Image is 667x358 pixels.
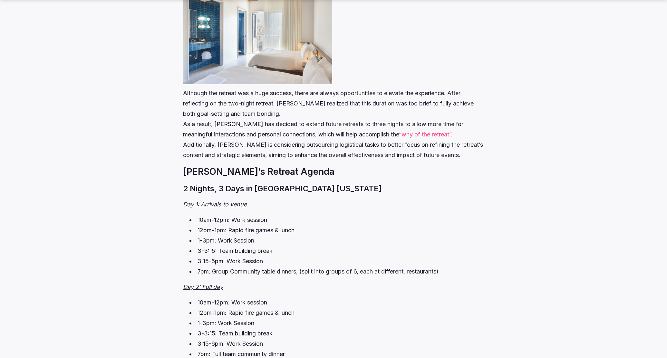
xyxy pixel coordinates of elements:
[189,339,484,349] li: 3:15-6pm: Work Session
[189,225,484,235] li: 12pm-1pm: Rapid fire games & lunch
[189,266,484,277] li: 7pm: Group Community table dinners, (split into groups of 6, each at different, restaurants)
[189,308,484,318] li: 12pm-1pm: Rapid fire games & lunch
[183,183,484,194] h3: 2 Nights, 3 Days in [GEOGRAPHIC_DATA] [US_STATE]
[183,283,223,290] span: Day 2: Full day
[189,246,484,256] li: 3-3:15: Team building break
[189,215,484,225] li: 10am-12pm: Work session
[189,318,484,328] li: 1-3pm: Work Session
[189,328,484,339] li: 3-3:15: Team building break
[183,165,484,178] h2: [PERSON_NAME]’s Retreat Agenda
[189,235,484,246] li: 1-3pm: Work Session
[189,256,484,266] li: 3:15-6pm: Work Session
[399,131,451,138] a: “why of the retreat”
[183,88,484,160] p: Although the retreat was a huge success, there are always opportunities to elevate the experience...
[183,201,247,208] span: Day 1: Arrivals to venue
[189,297,484,308] li: 10am-12pm: Work session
